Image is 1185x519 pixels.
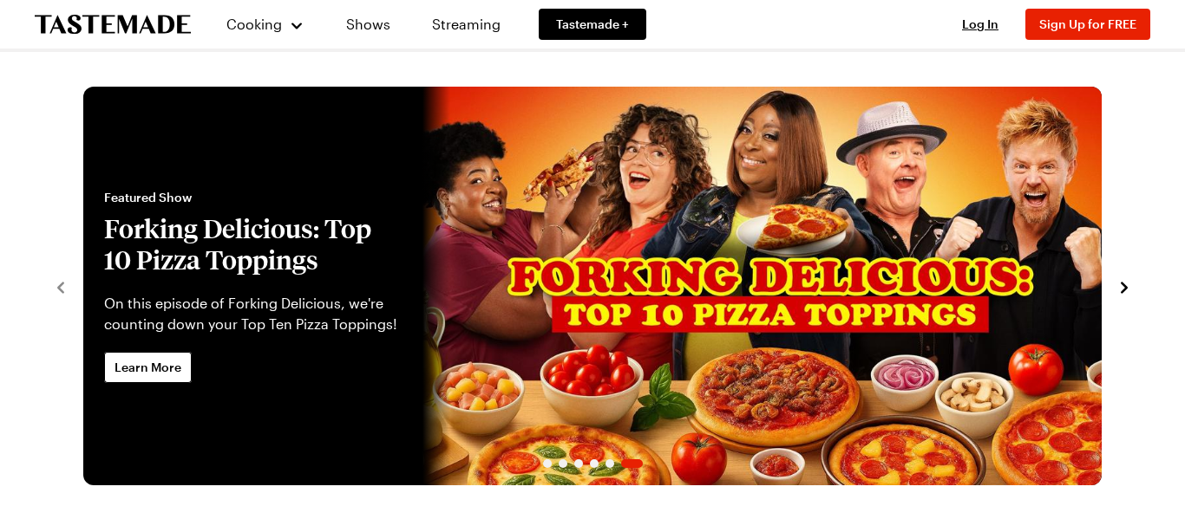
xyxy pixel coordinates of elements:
[559,459,567,468] span: Go to slide 2
[104,189,402,206] span: Featured Show
[621,459,643,468] span: Go to slide 6
[539,9,646,40] a: Tastemade +
[104,213,402,276] h2: Forking Delicious: Top 10 Pizza Toppings
[226,3,304,45] button: Cooking
[590,459,599,468] span: Go to slide 4
[83,87,1102,485] div: 6 / 6
[946,16,1015,33] button: Log In
[35,15,191,35] a: To Tastemade Home Page
[115,359,181,376] span: Learn More
[1116,276,1133,296] button: navigate to next item
[226,16,282,32] span: Cooking
[606,459,614,468] span: Go to slide 5
[962,16,998,31] span: Log In
[104,293,402,334] p: On this episode of Forking Delicious, we're counting down your Top Ten Pizza Toppings!
[574,459,583,468] span: Go to slide 3
[543,459,552,468] span: Go to slide 1
[1039,16,1136,31] span: Sign Up for FREE
[556,16,629,33] span: Tastemade +
[1025,9,1150,40] button: Sign Up for FREE
[52,276,69,296] button: navigate to previous item
[104,352,192,383] a: Learn More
